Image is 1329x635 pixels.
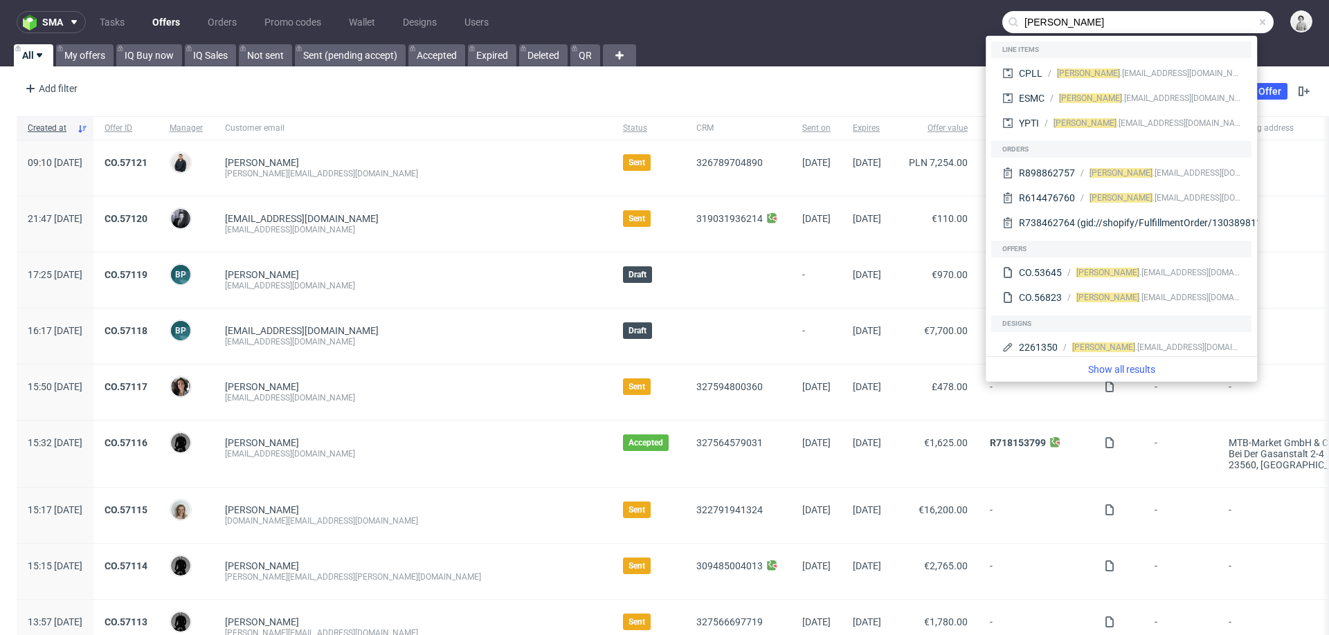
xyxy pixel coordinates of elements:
span: [DATE] [802,157,831,168]
div: R898862757 [1019,166,1075,180]
img: Philippe Dubuy [171,209,190,228]
div: CPLL [1019,66,1042,80]
div: .[EMAIL_ADDRESS][DOMAIN_NAME] [1090,167,1240,179]
a: 327564579031 [696,437,763,448]
div: [PERSON_NAME][EMAIL_ADDRESS][DOMAIN_NAME] [225,168,601,179]
div: Line items [991,42,1251,58]
span: [PERSON_NAME] [1057,68,1120,78]
a: [PERSON_NAME] [225,437,299,448]
span: 15:50 [DATE] [28,381,82,392]
div: [DOMAIN_NAME][EMAIL_ADDRESS][DOMAIN_NAME] [225,515,601,526]
img: Dawid Urbanowicz [171,556,190,576]
span: [PERSON_NAME] [1090,168,1152,178]
span: [DATE] [853,504,881,515]
span: Sent on [802,122,831,134]
a: R718153799 [990,437,1046,448]
div: CO.53645 [1019,266,1062,279]
span: [EMAIL_ADDRESS][DOMAIN_NAME] [225,213,379,224]
span: CRM [696,122,780,134]
img: Adrian Margula [171,153,190,172]
div: [EMAIL_ADDRESS][DOMAIN_NAME] [225,392,601,403]
span: Sent [629,213,645,224]
a: CO.57115 [105,504,147,515]
a: CO.57119 [105,269,147,280]
span: Sent [629,616,645,627]
div: [EMAIL_ADDRESS][DOMAIN_NAME] [225,448,601,459]
a: [PERSON_NAME] [225,157,299,168]
span: Accepted [629,437,663,448]
button: sma [17,11,86,33]
div: Add filter [19,77,80,100]
span: €970.00 [932,269,968,280]
div: Orders [991,141,1251,158]
a: CO.57116 [105,437,147,448]
span: 15:15 [DATE] [28,560,82,571]
div: Designs [991,315,1251,332]
span: [DATE] [802,616,831,627]
div: 2261350 [1019,340,1058,354]
span: 15:17 [DATE] [28,504,82,515]
span: Sent [629,560,645,571]
span: 21:47 [DATE] [28,213,82,224]
a: Wallet [341,11,383,33]
a: Users [456,11,497,33]
span: [PERSON_NAME] [1076,293,1139,302]
span: - [990,504,1082,526]
span: PLN 7,254.00 [909,157,968,168]
a: IQ Sales [185,44,236,66]
a: CO.57120 [105,213,147,224]
a: [PERSON_NAME] [225,560,299,571]
a: Accepted [408,44,465,66]
a: [PERSON_NAME] [225,381,299,392]
div: CO.56823 [1019,291,1062,304]
span: [DATE] [802,560,831,571]
span: [DATE] [802,504,831,515]
a: Show all results [991,362,1251,376]
span: Sent [629,381,645,392]
a: CO.57117 [105,381,147,392]
a: Designs [395,11,445,33]
span: [DATE] [853,213,881,224]
div: [EMAIL_ADDRESS][DOMAIN_NAME] [225,280,601,291]
span: - [802,269,831,291]
div: .[EMAIL_ADDRESS][DOMAIN_NAME] [1076,291,1240,304]
a: Expired [468,44,516,66]
span: [DATE] [853,325,881,336]
div: .[EMAIL_ADDRESS][DOMAIN_NAME] [1076,266,1240,279]
a: Tasks [91,11,133,33]
span: [DATE] [802,437,831,448]
span: €1,780.00 [924,616,968,627]
span: - [1155,381,1206,403]
span: €110.00 [932,213,968,224]
a: Offers [144,11,188,33]
a: Sent (pending accept) [295,44,406,66]
span: Status [623,122,674,134]
div: R614476760 [1019,191,1075,205]
a: 327566697719 [696,616,763,627]
span: - [990,381,1082,403]
span: [DATE] [853,269,881,280]
span: Draft [629,325,647,336]
span: [PERSON_NAME] [1059,93,1122,103]
img: Dawid Urbanowicz [171,433,190,452]
img: Moreno Martinez Cristina [171,377,190,396]
img: logo [23,15,42,30]
span: Created at [28,122,71,134]
a: 322791941324 [696,504,763,515]
figcaption: BP [171,321,190,340]
span: [DATE] [853,560,881,571]
span: [DATE] [853,616,881,627]
a: CO.57113 [105,616,147,627]
span: Draft [629,269,647,280]
a: CO.57121 [105,157,147,168]
span: 17:25 [DATE] [28,269,82,280]
div: .[EMAIL_ADDRESS][DOMAIN_NAME] [1057,67,1240,80]
span: Offer value [903,122,968,134]
span: [DATE] [802,381,831,392]
span: Customer email [225,122,601,134]
span: £478.00 [932,381,968,392]
span: [DATE] [802,213,831,224]
div: YPTI [1019,116,1039,130]
span: 13:57 [DATE] [28,616,82,627]
div: ESMC [1019,91,1045,105]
